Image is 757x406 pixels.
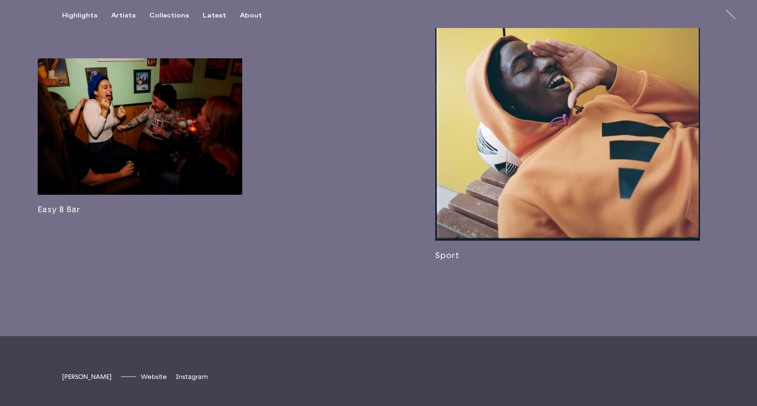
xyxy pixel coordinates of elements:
span: [PERSON_NAME] [62,373,112,381]
div: About [240,11,262,20]
button: About [240,11,276,20]
div: Collections [149,11,189,20]
span: Website [141,373,167,381]
span: Instagram [176,373,208,381]
button: Collections [149,11,203,20]
button: Highlights [62,11,111,20]
button: Latest [203,11,240,20]
a: Instagram[URL][DOMAIN_NAME] [176,373,208,381]
div: Highlights [62,11,97,20]
button: Artists [111,11,149,20]
a: Website[DOMAIN_NAME] [141,373,167,381]
div: Artists [111,11,136,20]
div: Latest [203,11,226,20]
